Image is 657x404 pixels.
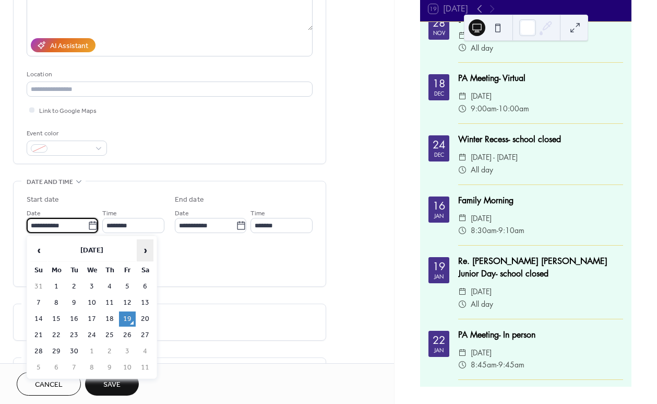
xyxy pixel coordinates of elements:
span: [DATE] - [DATE] [471,151,518,164]
div: ​ [458,347,467,359]
span: All day [471,42,493,54]
div: Winter Recess- school closed [458,133,623,146]
div: 18 [433,78,445,89]
td: 11 [137,360,153,375]
span: [DATE] [471,212,492,225]
span: - [497,359,498,371]
td: 14 [30,311,47,327]
td: 29 [48,344,65,359]
th: Mo [48,263,65,278]
span: Date and time [27,177,73,188]
td: 7 [66,360,82,375]
span: All day [471,298,493,310]
th: [DATE] [48,239,136,262]
div: Family Morning [458,194,623,207]
td: 10 [119,360,136,375]
div: AI Assistant [50,41,88,52]
td: 16 [66,311,82,327]
span: 8:30am [471,224,497,237]
td: 6 [48,360,65,375]
div: 28 [433,18,445,28]
div: ​ [458,29,467,42]
div: Location [27,69,310,80]
span: Date [175,208,189,219]
th: Tu [66,263,82,278]
td: 2 [66,279,82,294]
div: Jan [434,274,444,279]
td: 6 [137,279,153,294]
td: 18 [101,311,118,327]
td: 13 [137,295,153,310]
a: Cancel [17,372,81,396]
div: 24 [433,140,445,150]
div: Dec [434,152,444,157]
button: AI Assistant [31,38,95,52]
span: - [497,102,498,115]
td: 7 [30,295,47,310]
span: [DATE] [471,347,492,359]
td: 31 [30,279,47,294]
td: 9 [66,295,82,310]
div: 19 [433,261,445,272]
th: We [83,263,100,278]
span: Cancel [35,379,63,390]
td: 26 [119,328,136,343]
div: ​ [458,90,467,102]
td: 12 [119,295,136,310]
td: 17 [83,311,100,327]
td: 10 [83,295,100,310]
span: [DATE] [471,90,492,102]
button: Save [85,372,139,396]
span: 9:00am [471,102,497,115]
div: Jan [434,213,444,218]
td: 23 [66,328,82,343]
td: 27 [137,328,153,343]
div: Event color [27,128,105,139]
div: PA Meeting- Virtual [458,72,623,85]
span: [DATE] [471,285,492,298]
td: 3 [83,279,100,294]
span: Save [103,379,121,390]
span: Date [27,208,41,219]
th: Sa [137,263,153,278]
div: ​ [458,102,467,115]
div: End date [175,194,204,205]
th: Th [101,263,118,278]
span: - [497,224,498,237]
div: ​ [458,151,467,164]
td: 22 [48,328,65,343]
td: 8 [48,295,65,310]
td: 2 [101,344,118,359]
span: 9:10am [498,224,524,237]
td: 8 [83,360,100,375]
div: PA Meeting- In person [458,329,623,341]
div: Jan [434,348,444,353]
td: 5 [119,279,136,294]
span: 10:00am [498,102,529,115]
div: ​ [458,285,467,298]
div: ​ [458,212,467,225]
td: 5 [30,360,47,375]
th: Fr [119,263,136,278]
span: 9:45am [498,359,524,371]
td: 11 [101,295,118,310]
span: ‹ [31,240,46,261]
span: Time [250,208,265,219]
td: 28 [30,344,47,359]
span: › [137,240,153,261]
td: 24 [83,328,100,343]
div: Dec [434,91,444,96]
td: 4 [101,279,118,294]
div: ​ [458,224,467,237]
div: ​ [458,42,467,54]
span: 8:45am [471,359,497,371]
div: 22 [433,335,445,345]
td: 4 [137,344,153,359]
div: Nov [433,30,445,36]
div: ​ [458,359,467,371]
div: Start date [27,194,59,205]
td: 25 [101,328,118,343]
td: 21 [30,328,47,343]
td: 20 [137,311,153,327]
span: All day [471,164,493,176]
